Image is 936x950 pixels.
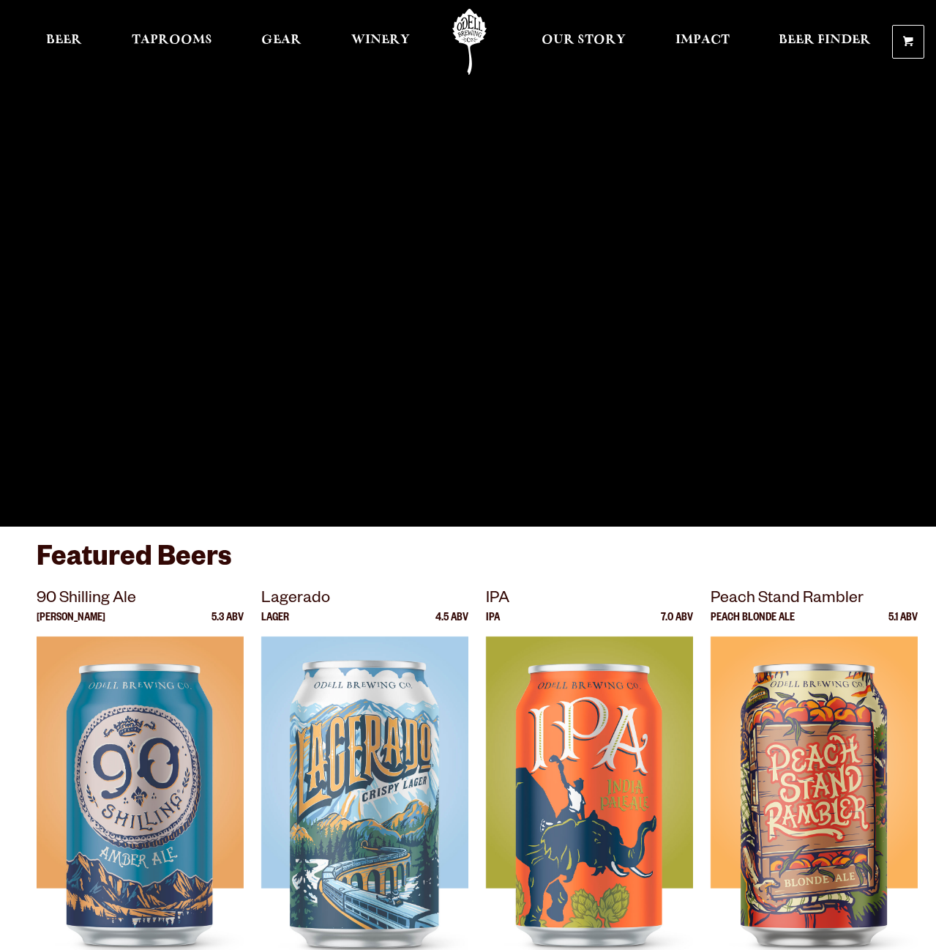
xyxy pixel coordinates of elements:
a: Odell Home [442,9,497,75]
a: Impact [666,9,739,75]
p: 5.3 ABV [211,613,244,637]
p: 90 Shilling Ale [37,587,244,613]
p: 5.1 ABV [888,613,918,637]
p: 7.0 ABV [661,613,693,637]
a: Our Story [532,9,635,75]
span: Beer [46,34,82,46]
p: Lager [261,613,289,637]
span: Gear [261,34,302,46]
span: Taprooms [132,34,212,46]
a: Beer [37,9,91,75]
p: [PERSON_NAME] [37,613,105,637]
a: Gear [252,9,311,75]
span: Winery [351,34,410,46]
h3: Featured Beers [37,541,899,586]
span: Our Story [542,34,626,46]
p: IPA [486,613,500,637]
a: Beer Finder [769,9,880,75]
span: Impact [675,34,730,46]
span: Beer Finder [779,34,871,46]
a: Taprooms [122,9,222,75]
p: Lagerado [261,587,468,613]
p: 4.5 ABV [435,613,468,637]
p: IPA [486,587,693,613]
a: Winery [342,9,419,75]
p: Peach Blonde Ale [711,613,795,637]
p: Peach Stand Rambler [711,587,918,613]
